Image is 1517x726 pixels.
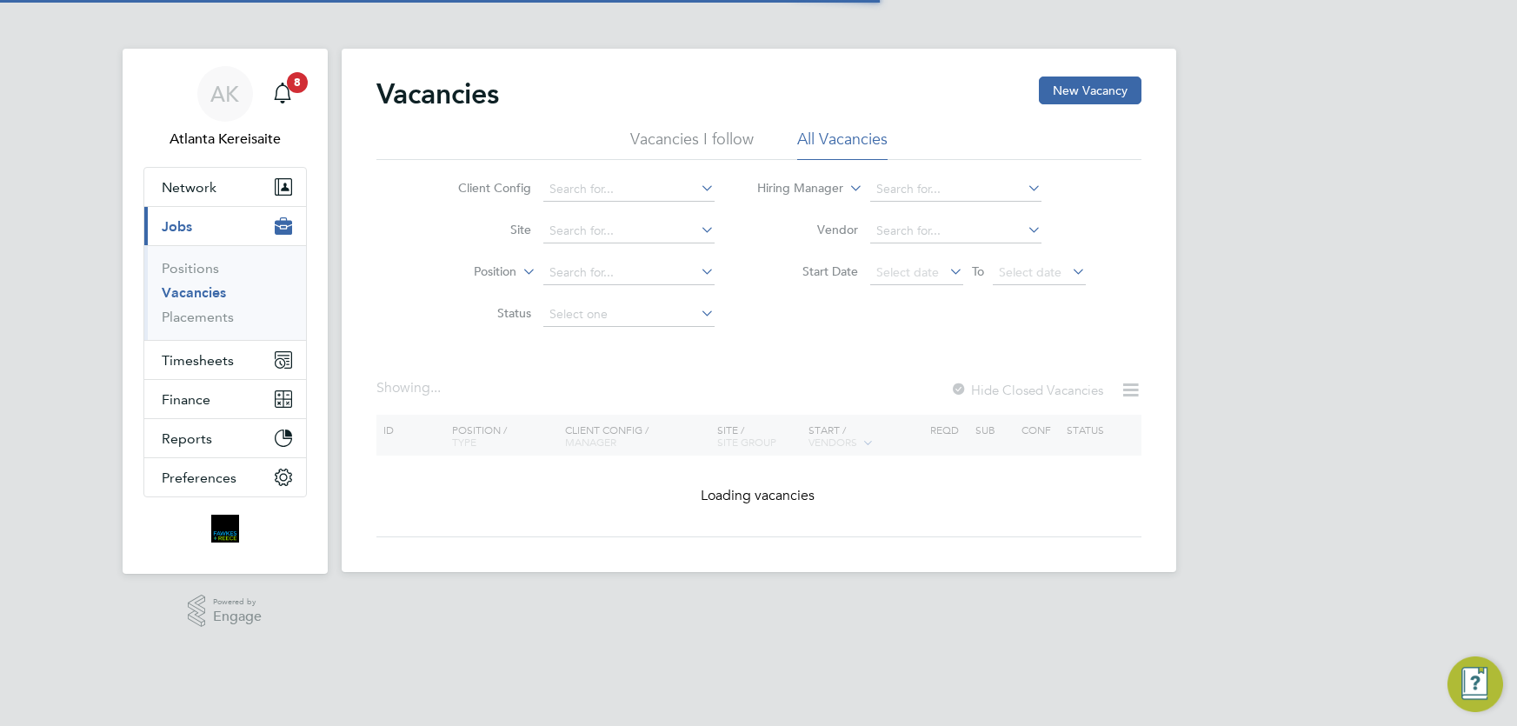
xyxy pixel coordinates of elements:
input: Search for... [543,219,715,243]
div: Showing [376,379,444,397]
button: Timesheets [144,341,306,379]
label: Vendor [758,222,858,237]
span: Select date [876,264,939,280]
span: 8 [287,72,308,93]
span: Powered by [213,595,262,609]
a: Positions [162,260,219,276]
a: AKAtlanta Kereisaite [143,66,307,150]
span: To [967,260,989,283]
label: Position [416,263,516,281]
input: Search for... [870,219,1041,243]
button: New Vacancy [1039,77,1141,104]
a: Go to home page [143,515,307,543]
span: Reports [162,430,212,447]
label: Hiring Manager [743,180,843,197]
h2: Vacancies [376,77,499,111]
button: Engage Resource Center [1447,656,1503,712]
button: Reports [144,419,306,457]
span: Engage [213,609,262,624]
nav: Main navigation [123,49,328,574]
span: Network [162,179,216,196]
label: Status [431,305,531,321]
input: Search for... [543,177,715,202]
a: 8 [265,66,300,122]
button: Finance [144,380,306,418]
button: Jobs [144,207,306,245]
span: Atlanta Kereisaite [143,129,307,150]
span: ... [430,379,441,396]
div: Jobs [144,245,306,340]
span: Preferences [162,470,236,486]
img: bromak-logo-retina.png [211,515,239,543]
label: Client Config [431,180,531,196]
label: Site [431,222,531,237]
button: Network [144,168,306,206]
span: Timesheets [162,352,234,369]
span: Select date [999,264,1061,280]
span: Jobs [162,218,192,235]
button: Preferences [144,458,306,496]
a: Powered byEngage [188,595,262,628]
label: Hide Closed Vacancies [950,382,1103,398]
span: AK [210,83,239,105]
input: Search for... [543,261,715,285]
input: Search for... [870,177,1041,202]
a: Vacancies [162,284,226,301]
li: Vacancies I follow [630,129,754,160]
li: All Vacancies [797,129,888,160]
span: Finance [162,391,210,408]
input: Select one [543,303,715,327]
label: Start Date [758,263,858,279]
a: Placements [162,309,234,325]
